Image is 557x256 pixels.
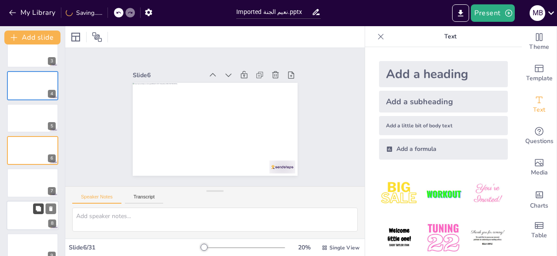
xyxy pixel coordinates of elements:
div: 4 [7,71,58,100]
div: 3 [48,57,56,65]
div: Slide 6 / 31 [69,243,201,252]
img: 2.jpeg [423,174,463,214]
div: Add charts and graphs [522,183,557,215]
span: Charts [530,201,548,211]
span: Text [533,105,545,115]
button: M B [530,4,545,22]
div: M B [530,5,545,21]
div: Add images, graphics, shapes or video [522,152,557,183]
span: Single View [329,244,359,251]
span: Questions [525,137,554,146]
div: Add a formula [379,139,508,160]
button: Duplicate Slide [33,203,44,214]
div: 4 [48,90,56,98]
div: 5 [7,104,58,133]
div: 8 [48,219,56,227]
button: Add slide [4,31,60,44]
button: Transcript [125,194,164,204]
div: Layout [69,30,83,44]
div: 6 [48,154,56,162]
div: Slide 6 [155,41,223,78]
div: 8 [7,201,59,230]
div: Get real-time input from your audience [522,120,557,152]
button: Export to PowerPoint [452,4,469,22]
div: Add a heading [379,61,508,87]
div: 7 [48,187,56,195]
span: Theme [529,42,549,52]
span: Template [526,74,553,83]
img: 3.jpeg [467,174,508,214]
button: My Library [7,6,59,20]
div: Change the overall theme [522,26,557,58]
div: 20 % [294,243,315,252]
div: Add ready made slides [522,58,557,89]
button: Delete Slide [46,203,56,214]
div: Saving...... [66,9,102,17]
div: 3 [7,39,58,68]
span: Position [92,32,102,42]
div: Add text boxes [522,89,557,120]
span: Media [531,168,548,177]
div: 6 [7,136,58,165]
div: Add a little bit of body text [379,116,508,135]
p: Text [388,26,513,47]
img: 1.jpeg [379,174,419,214]
button: Present [471,4,514,22]
button: Speaker Notes [72,194,121,204]
div: Add a table [522,215,557,246]
div: 5 [48,122,56,130]
span: Table [531,231,547,240]
div: Add a subheading [379,91,508,113]
div: 7 [7,168,58,197]
input: Insert title [236,6,311,18]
